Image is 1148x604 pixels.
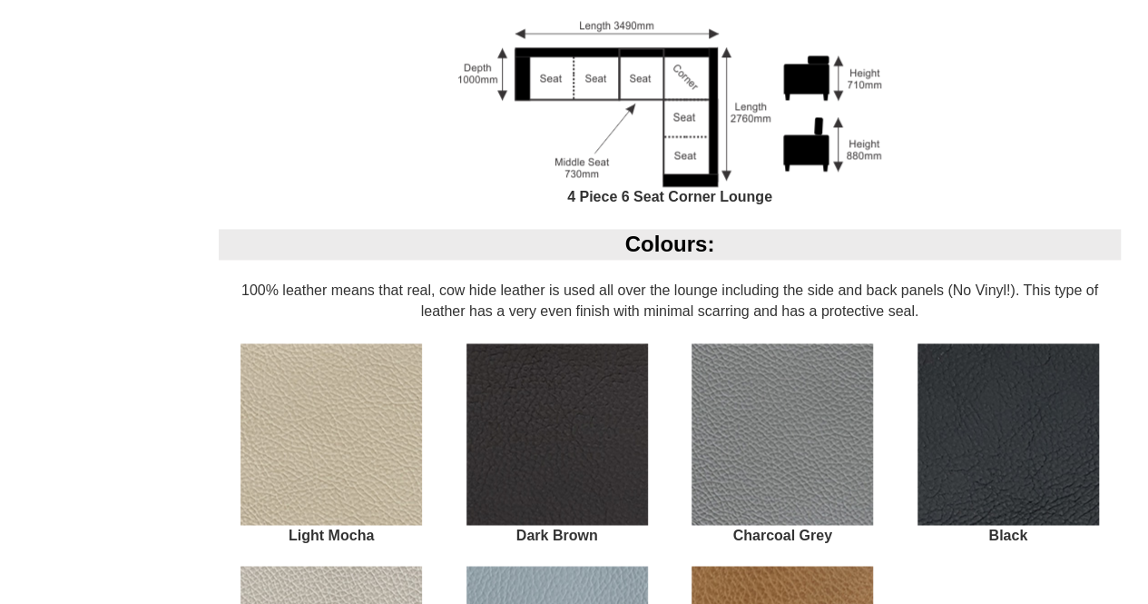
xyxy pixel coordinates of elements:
img: Palm Beach Corner [458,21,881,187]
div: Colours: [219,229,1121,260]
img: Charcoal Grey [692,343,873,525]
img: Black [917,343,1099,525]
img: Dark Brown [466,343,648,525]
div: 100% leather means that real, cow hide leather is used all over the lounge including the side and... [219,281,1121,343]
b: Light Mocha [289,527,374,542]
b: Black [988,527,1027,542]
b: Dark Brown [516,527,598,542]
img: Light Mocha [240,343,422,525]
b: 4 Piece 6 Seat Corner Lounge [567,189,772,204]
b: Charcoal Grey [732,527,831,542]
